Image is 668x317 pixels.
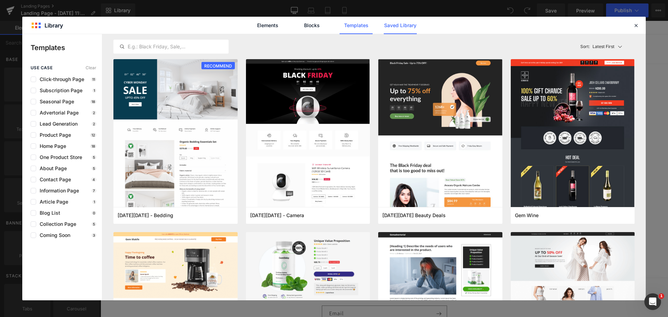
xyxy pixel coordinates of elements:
span: Coming Soon [36,232,70,238]
span: Collection Page [36,221,76,227]
span: Black Friday Beauty Deals [382,212,446,219]
button: Subscribe [331,285,346,301]
p: 5 [92,166,96,171]
p: 1 [92,200,96,204]
span: One Product Store [36,154,82,160]
p: Start building your page [86,94,482,103]
p: 4 [91,177,96,182]
h2: Subscribe to our emails [93,270,475,278]
p: 18 [90,144,96,148]
p: 7 [92,189,96,193]
span: Contact Page [36,177,71,182]
span: About Page [36,166,67,171]
span: Article Page [36,199,68,205]
span: Sports Threads Shop [93,23,169,34]
span: Gem Wine [515,212,539,219]
a: Home [178,21,200,35]
span: Cyber Monday - Bedding [118,212,173,219]
summary: Search [431,21,446,36]
p: Templates [31,42,102,53]
span: Catalog [204,25,222,31]
a: Templates [340,17,373,34]
p: 3 [92,233,96,237]
p: 11 [91,77,96,81]
span: Black Friday - Camera [250,212,304,219]
p: 12 [90,133,96,137]
p: 18 [90,100,96,104]
span: Sort: [580,44,590,49]
p: Latest First [593,43,614,50]
span: Product Page [36,132,71,138]
p: 5 [92,155,96,159]
p: 2 [92,122,96,126]
input: Email [222,285,346,301]
a: Elements [251,17,284,34]
span: Lead Generation [36,121,78,127]
span: 1 [659,293,664,299]
span: RECOMMEND [201,62,235,70]
a: Sports Threads Shop [90,22,171,35]
span: Seasonal Page [36,99,74,104]
span: Home Page [36,143,66,149]
p: 1 [92,88,96,93]
a: Saved Library [384,17,417,34]
span: Advertorial Page [36,110,79,116]
a: Explore Template [253,179,315,193]
span: Information Page [36,188,79,193]
p: or Drag & Drop elements from left sidebar [86,199,482,204]
p: 2 [92,111,96,115]
span: Subscription Page [36,88,82,93]
p: 5 [92,222,96,226]
button: Latest FirstSort:Latest First [578,40,635,54]
span: use case [31,65,53,70]
a: Catalog [200,21,226,35]
iframe: Intercom live chat [644,293,661,310]
input: E.g.: Black Friday, Sale,... [114,42,228,51]
p: 0 [92,211,96,215]
span: Welcome to our store [261,3,307,9]
a: Blocks [295,17,328,34]
span: Click-through Page [36,77,84,82]
span: Home [182,25,196,31]
a: Contact [226,21,252,35]
span: Blog List [36,210,60,216]
span: Contact [230,25,248,31]
span: Clear [86,65,96,70]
